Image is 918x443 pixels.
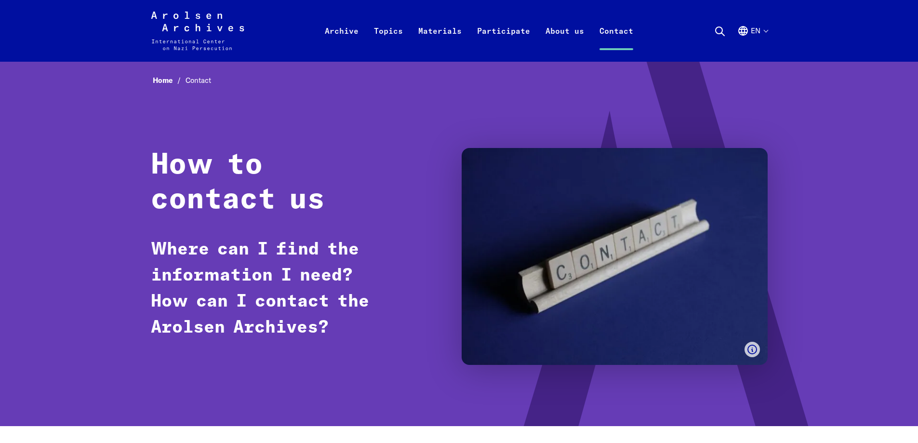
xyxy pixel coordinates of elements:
button: Show caption [745,342,760,357]
p: Where can I find the information I need? How can I contact the Arolsen Archives? [151,237,442,341]
a: Contact [592,23,641,62]
a: Archive [317,23,366,62]
nav: Primary [317,12,641,50]
a: Participate [469,23,538,62]
a: Materials [411,23,469,62]
strong: How to contact us [151,151,325,215]
a: Topics [366,23,411,62]
button: English, language selection [737,25,768,60]
nav: Breadcrumb [151,73,768,88]
a: About us [538,23,592,62]
span: Contact [186,76,211,85]
a: Home [153,76,186,85]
